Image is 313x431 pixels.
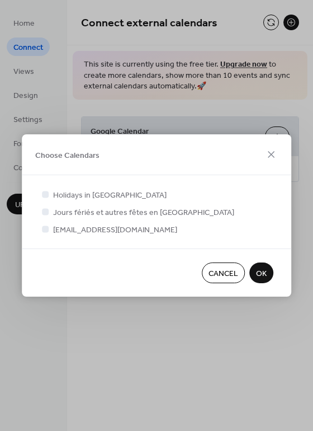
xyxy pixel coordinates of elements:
span: Jours fériés et autres fêtes en [GEOGRAPHIC_DATA] [53,207,234,219]
span: Choose Calendars [35,149,99,161]
span: [EMAIL_ADDRESS][DOMAIN_NAME] [53,224,177,236]
span: Holidays in [GEOGRAPHIC_DATA] [53,190,167,202]
button: OK [249,263,273,283]
button: Cancel [202,263,245,283]
span: OK [256,268,267,280]
span: Cancel [208,268,238,280]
